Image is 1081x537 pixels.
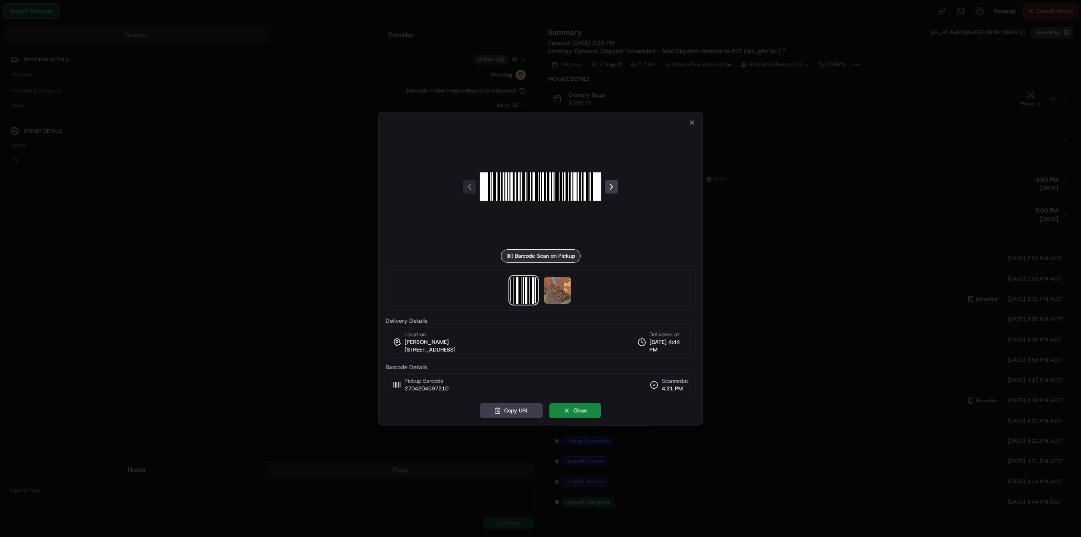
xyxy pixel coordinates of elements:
span: [PERSON_NAME] [405,338,449,346]
span: Location [405,331,426,338]
div: Barcode Scan on Pickup [501,249,581,263]
span: 2704204597210 [405,385,448,393]
label: Delivery Details [386,318,695,324]
button: Close [549,403,601,418]
label: Barcode Details [386,364,695,370]
span: 4:21 PM [662,385,688,393]
span: Pickup Barcode [405,377,448,385]
img: barcode_scan_on_pickup image [480,126,601,248]
img: barcode_scan_on_pickup image [510,277,537,304]
button: Copy URL [480,403,543,418]
span: [STREET_ADDRESS] [405,346,456,354]
img: photo_proof_of_delivery image [544,277,571,304]
span: Delivered at [649,331,688,338]
span: Scanned at [662,377,688,385]
span: [DATE] 4:44 PM [649,338,688,354]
